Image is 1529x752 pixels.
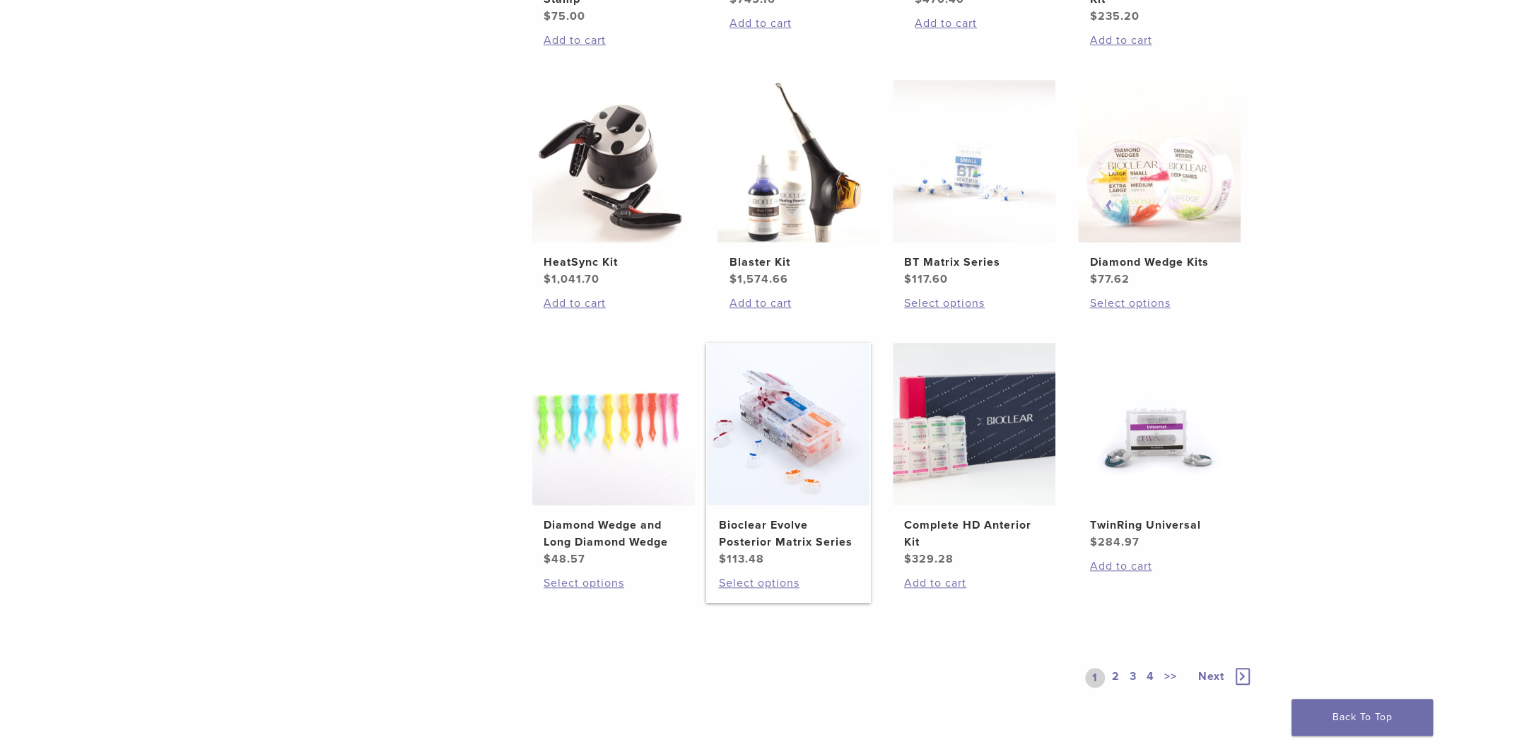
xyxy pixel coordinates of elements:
[904,575,1044,592] a: Add to cart: “Complete HD Anterior Kit”
[544,517,684,551] h2: Diamond Wedge and Long Diamond Wedge
[1077,343,1242,551] a: TwinRing UniversalTwinRing Universal $284.97
[1144,668,1157,688] a: 4
[544,9,585,23] bdi: 75.00
[532,80,696,288] a: HeatSync KitHeatSync Kit $1,041.70
[718,552,726,566] span: $
[904,272,912,286] span: $
[532,343,696,568] a: Diamond Wedge and Long Diamond WedgeDiamond Wedge and Long Diamond Wedge $48.57
[904,254,1044,271] h2: BT Matrix Series
[1089,295,1229,312] a: Select options for “Diamond Wedge Kits”
[544,272,551,286] span: $
[892,343,1057,568] a: Complete HD Anterior KitComplete HD Anterior Kit $329.28
[544,552,585,566] bdi: 48.57
[1085,668,1105,688] a: 1
[904,272,948,286] bdi: 117.60
[904,517,1044,551] h2: Complete HD Anterior Kit
[1078,80,1241,242] img: Diamond Wedge Kits
[729,254,869,271] h2: Blaster Kit
[544,295,684,312] a: Add to cart: “HeatSync Kit”
[1089,272,1097,286] span: $
[718,517,858,551] h2: Bioclear Evolve Posterior Matrix Series
[1089,254,1229,271] h2: Diamond Wedge Kits
[1089,9,1139,23] bdi: 235.20
[706,343,871,568] a: Bioclear Evolve Posterior Matrix SeriesBioclear Evolve Posterior Matrix Series $113.48
[729,295,869,312] a: Add to cart: “Blaster Kit”
[904,552,912,566] span: $
[544,575,684,592] a: Select options for “Diamond Wedge and Long Diamond Wedge”
[717,80,881,288] a: Blaster KitBlaster Kit $1,574.66
[904,552,954,566] bdi: 329.28
[904,295,1044,312] a: Select options for “BT Matrix Series”
[729,272,787,286] bdi: 1,574.66
[718,575,858,592] a: Select options for “Bioclear Evolve Posterior Matrix Series”
[1089,517,1229,534] h2: TwinRing Universal
[893,80,1055,242] img: BT Matrix Series
[1078,343,1241,505] img: TwinRing Universal
[1089,32,1229,49] a: Add to cart: “Rockstar (RS) Polishing Kit”
[1089,9,1097,23] span: $
[544,32,684,49] a: Add to cart: “Bioclear Rubber Dam Stamp”
[544,9,551,23] span: $
[1089,535,1139,549] bdi: 284.97
[532,343,695,505] img: Diamond Wedge and Long Diamond Wedge
[1089,272,1129,286] bdi: 77.62
[718,552,763,566] bdi: 113.48
[1089,558,1229,575] a: Add to cart: “TwinRing Universal”
[1291,699,1433,736] a: Back To Top
[544,254,684,271] h2: HeatSync Kit
[892,80,1057,288] a: BT Matrix SeriesBT Matrix Series $117.60
[1109,668,1123,688] a: 2
[707,343,869,505] img: Bioclear Evolve Posterior Matrix Series
[1077,80,1242,288] a: Diamond Wedge KitsDiamond Wedge Kits $77.62
[532,80,695,242] img: HeatSync Kit
[893,343,1055,505] img: Complete HD Anterior Kit
[729,272,737,286] span: $
[915,15,1055,32] a: Add to cart: “Black Triangle (BT) Kit”
[544,552,551,566] span: $
[544,272,599,286] bdi: 1,041.70
[1089,535,1097,549] span: $
[1198,669,1224,683] span: Next
[1127,668,1140,688] a: 3
[1161,668,1180,688] a: >>
[729,15,869,32] a: Add to cart: “Evolve All-in-One Kit”
[717,80,880,242] img: Blaster Kit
